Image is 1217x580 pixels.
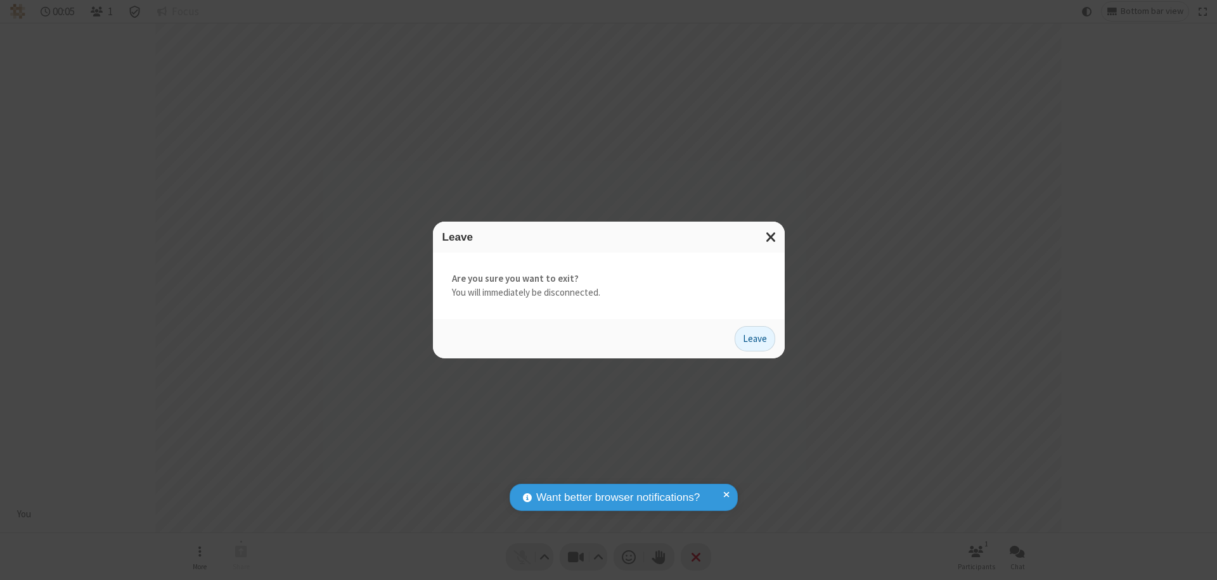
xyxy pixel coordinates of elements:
button: Close modal [758,222,785,253]
h3: Leave [442,231,775,243]
span: Want better browser notifications? [536,489,700,506]
button: Leave [735,326,775,351]
div: You will immediately be disconnected. [433,253,785,319]
strong: Are you sure you want to exit? [452,272,766,286]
